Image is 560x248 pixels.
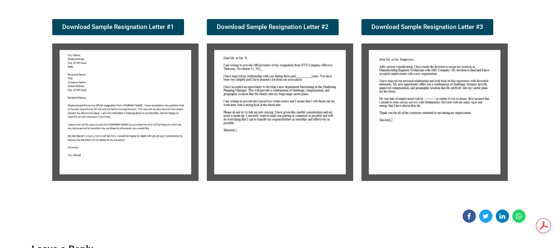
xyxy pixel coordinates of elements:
[207,19,339,35] a: Download Sample Resignation Letter #2
[371,24,483,30] span: Download Sample Resignation Letter #3
[479,209,492,223] a: Share on Twitter
[62,24,174,30] span: Download Sample Resignation Letter #1
[217,24,329,30] span: Download Sample Resignation Letter #2
[496,209,509,223] a: Share on Linkedin
[463,209,476,223] a: Share on Facebook
[361,19,493,35] a: Download Sample Resignation Letter #3
[512,209,526,223] a: Share on WhatsApp
[52,19,184,35] a: Download Sample Resignation Letter #1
